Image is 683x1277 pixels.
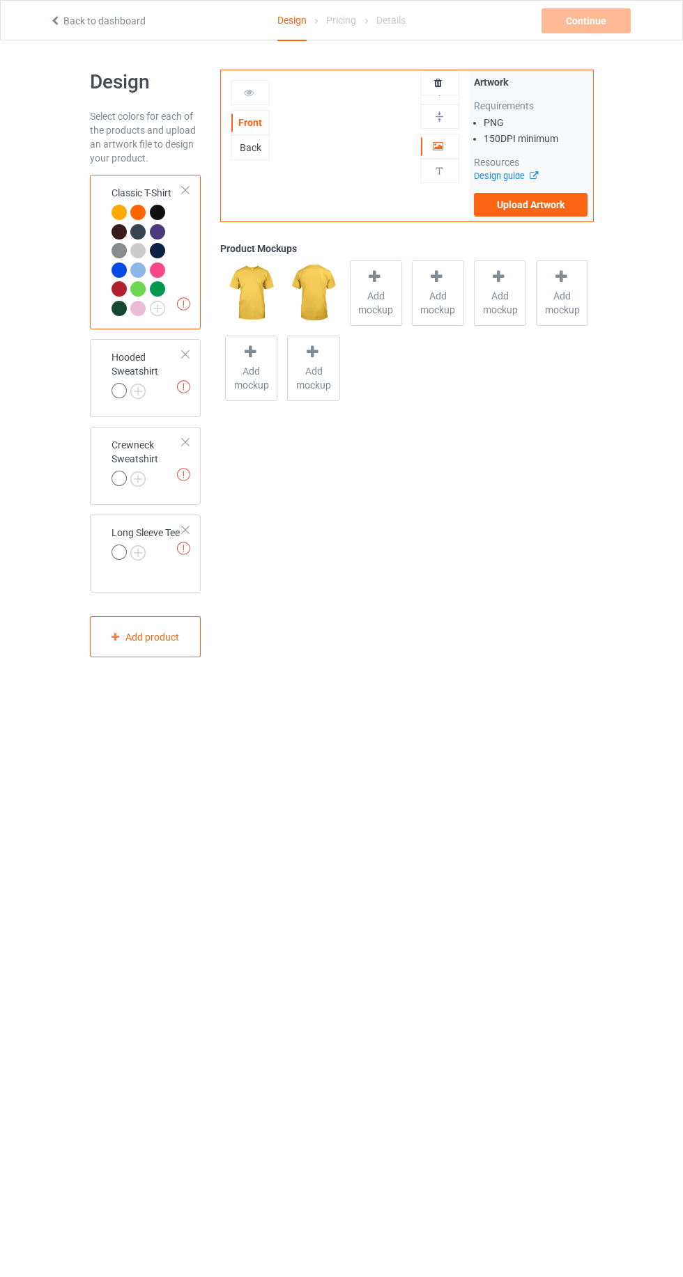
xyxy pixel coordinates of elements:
div: Add mockup [287,336,339,401]
img: svg%3E%0A [433,110,446,123]
div: Add mockup [225,336,277,401]
div: Details [376,1,406,40]
div: Add mockup [412,260,464,326]
div: Long Sleeve Tee [112,526,180,559]
div: Hooded Sweatshirt [90,339,201,417]
span: Add mockup [475,289,525,317]
img: exclamation icon [177,380,190,393]
img: svg+xml;base64,PD94bWwgdmVyc2lvbj0iMS4wIiBlbmNvZGluZz0iVVRGLTgiPz4KPHN2ZyB3aWR0aD0iMjJweCIgaGVpZ2... [150,301,165,316]
div: Long Sleeve Tee [90,515,201,593]
img: svg%3E%0A [433,164,446,178]
div: Classic T-Shirt [112,186,183,315]
span: Add mockup [351,289,401,317]
div: Hooded Sweatshirt [112,350,183,398]
img: regular.jpg [225,260,277,326]
div: Add mockup [474,260,526,326]
div: Classic T-Shirt [90,175,201,329]
div: Add mockup [350,260,402,326]
div: Crewneck Sweatshirt [90,427,201,505]
img: exclamation icon [177,468,190,481]
a: Design guide [474,171,537,181]
span: Add mockup [226,364,277,392]
div: Artwork [474,75,588,89]
img: heather_texture.png [112,243,127,258]
img: exclamation icon [177,297,190,311]
span: Add mockup [537,289,588,317]
div: Front [231,116,269,130]
div: Requirements [474,99,588,113]
li: PNG [484,116,588,130]
div: Add product [90,616,201,657]
span: Add mockup [288,364,339,392]
img: regular.jpg [287,260,339,326]
div: Crewneck Sweatshirt [112,438,183,485]
div: Pricing [326,1,356,40]
div: Product Mockups [220,242,593,256]
div: Resources [474,155,588,169]
div: Design [277,1,307,41]
li: 150 DPI minimum [484,132,588,146]
img: svg+xml;base64,PD94bWwgdmVyc2lvbj0iMS4wIiBlbmNvZGluZz0iVVRGLTgiPz4KPHN2ZyB3aWR0aD0iMjJweCIgaGVpZ2... [130,471,146,487]
label: Upload Artwork [474,193,588,217]
img: svg+xml;base64,PD94bWwgdmVyc2lvbj0iMS4wIiBlbmNvZGluZz0iVVRGLTgiPz4KPHN2ZyB3aWR0aD0iMjJweCIgaGVpZ2... [130,384,146,399]
a: Back to dashboard [49,15,146,26]
div: Back [231,141,269,155]
div: Select colors for each of the products and upload an artwork file to design your product. [90,109,201,165]
img: exclamation icon [177,542,190,555]
div: Add mockup [536,260,588,326]
img: svg+xml;base64,PD94bWwgdmVyc2lvbj0iMS4wIiBlbmNvZGluZz0iVVRGLTgiPz4KPHN2ZyB3aWR0aD0iMjJweCIgaGVpZ2... [130,545,146,561]
span: Add mockup [413,289,463,317]
h1: Design [90,70,201,95]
